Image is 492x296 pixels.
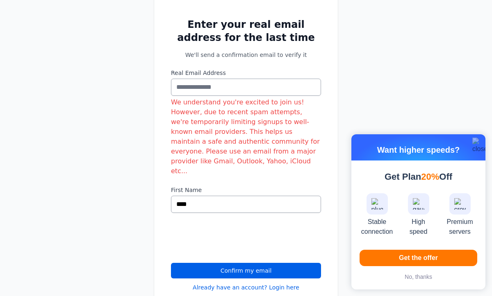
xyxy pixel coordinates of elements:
[171,69,321,77] label: Real Email Address
[171,97,321,176] div: We understand you're excited to join us! However, due to recent spam attempts, we're temporarily ...
[171,186,321,194] label: First Name
[171,51,321,59] p: We'll send a confirmation email to verify it
[171,18,321,44] h2: Enter your real email address for the last time
[171,263,321,278] button: Confirm my email
[193,283,299,291] a: Already have an account? Login here
[171,223,296,255] iframe: reCAPTCHA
